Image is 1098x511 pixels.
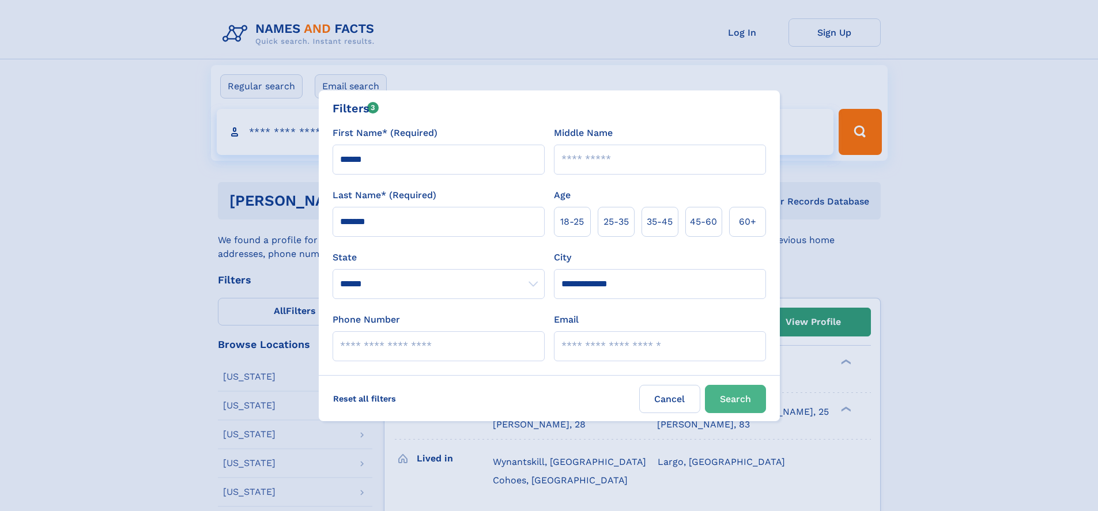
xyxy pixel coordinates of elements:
[333,100,379,117] div: Filters
[560,215,584,229] span: 18‑25
[705,385,766,413] button: Search
[333,188,436,202] label: Last Name* (Required)
[554,313,579,327] label: Email
[639,385,700,413] label: Cancel
[647,215,673,229] span: 35‑45
[554,126,613,140] label: Middle Name
[333,251,545,264] label: State
[333,126,437,140] label: First Name* (Required)
[739,215,756,229] span: 60+
[603,215,629,229] span: 25‑35
[554,251,571,264] label: City
[690,215,717,229] span: 45‑60
[554,188,571,202] label: Age
[333,313,400,327] label: Phone Number
[326,385,403,412] label: Reset all filters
